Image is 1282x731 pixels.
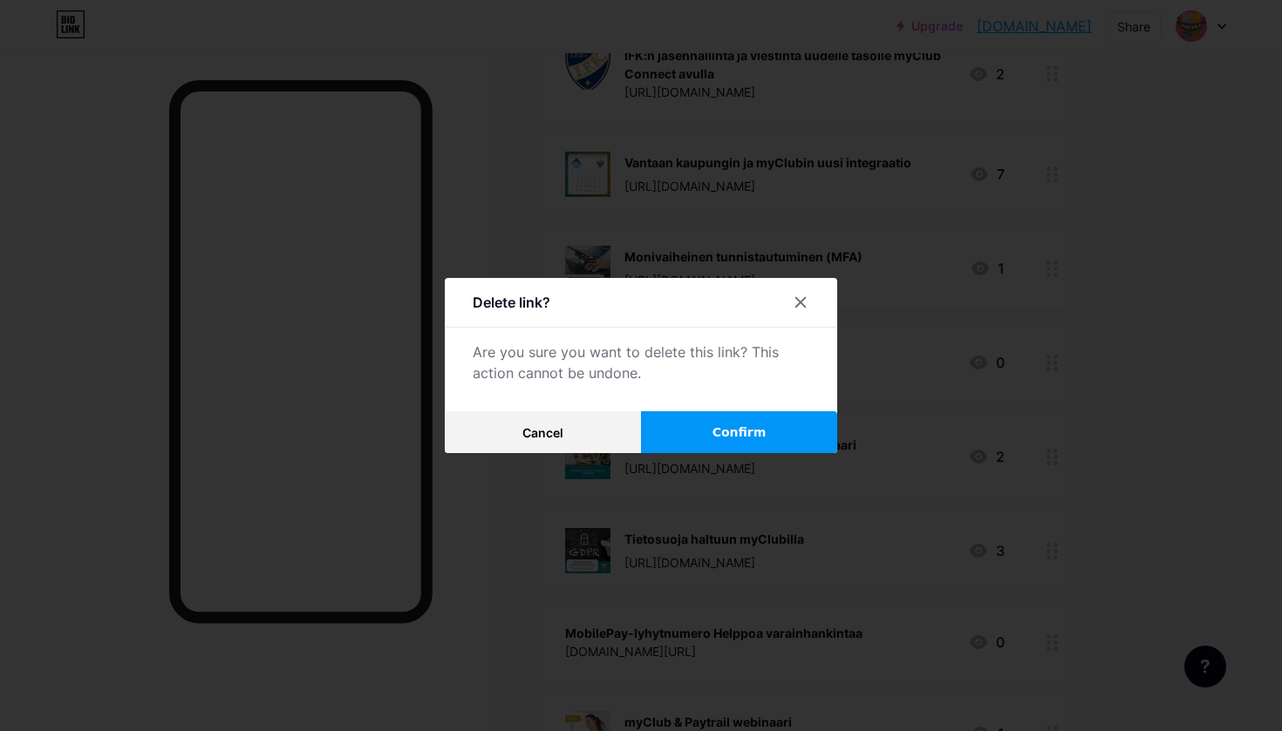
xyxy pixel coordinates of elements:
span: Confirm [713,423,767,442]
div: Delete link? [473,292,550,313]
button: Confirm [641,411,837,453]
span: Cancel [522,425,563,440]
div: Are you sure you want to delete this link? This action cannot be undone. [473,342,809,383]
button: Cancel [445,411,641,453]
